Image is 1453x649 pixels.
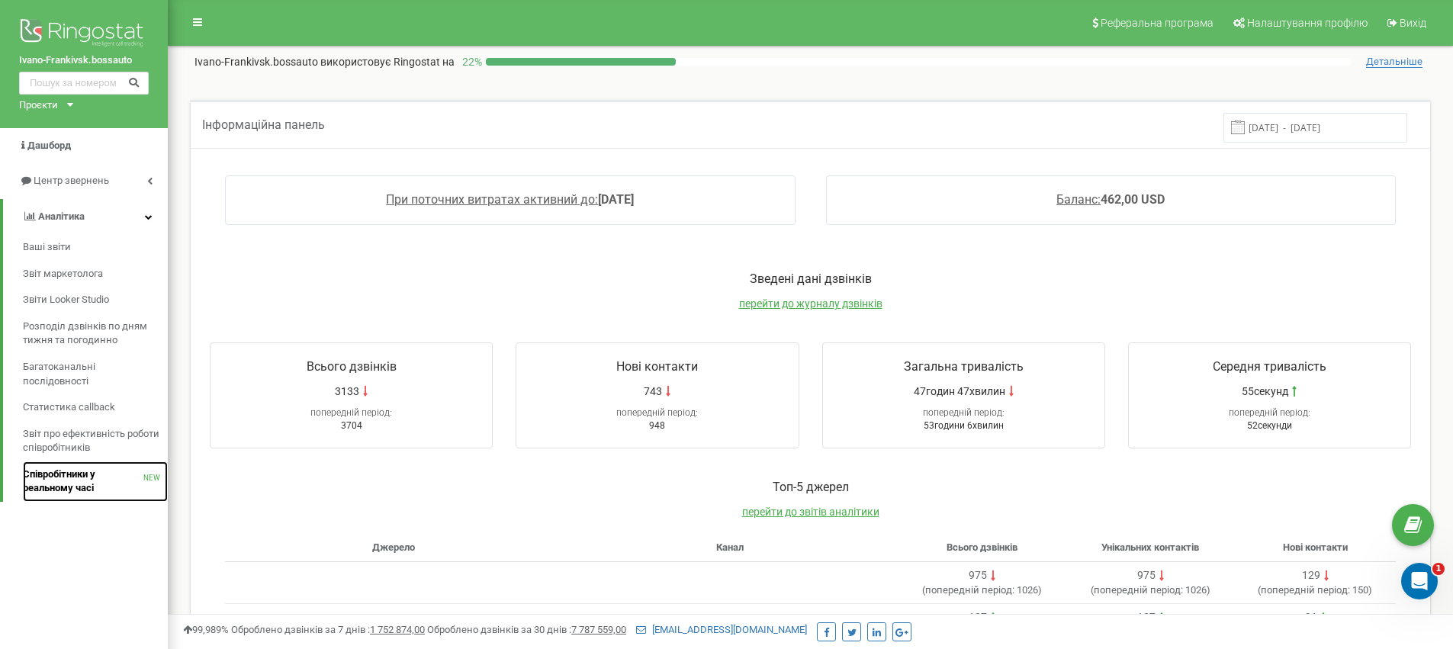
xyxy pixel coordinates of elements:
a: Аналiтика [3,199,168,235]
span: При поточних витратах активний до: [386,192,598,207]
span: Зведені дані дзвінків [750,271,872,286]
span: попередній період: [925,584,1014,596]
span: Звіти Looker Studio [23,293,109,307]
div: 91 [1305,610,1317,625]
span: ( 1026 ) [922,584,1042,596]
div: 127 [969,610,987,625]
span: Всього дзвінків [307,359,397,374]
span: Налаштування профілю [1247,17,1368,29]
a: Ivano-Frankivsk.bossauto [19,53,149,68]
span: 99,989% [183,624,229,635]
span: Баланс: [1056,192,1101,207]
span: Звіт про ефективність роботи співробітників [23,427,160,455]
u: 7 787 559,00 [571,624,626,635]
p: 22 % [455,54,486,69]
span: попередній період: [1094,584,1183,596]
span: Детальніше [1366,56,1422,68]
span: Джерело [372,541,415,553]
iframe: Intercom live chat [1401,563,1438,599]
div: 129 [1302,568,1320,583]
span: Всього дзвінків [947,541,1017,553]
span: 52секунди [1247,420,1292,431]
div: Проєкти [19,98,58,113]
span: Центр звернень [34,175,109,186]
span: попередній період: [616,407,698,418]
span: Загальна тривалість [904,359,1024,374]
span: 3704 [341,420,362,431]
a: При поточних витратах активний до:[DATE] [386,192,634,207]
a: перейти до журналу дзвінків [739,297,882,310]
div: 975 [969,568,987,583]
span: Вихід [1400,17,1426,29]
span: Канал [716,541,744,553]
span: Оброблено дзвінків за 30 днів : [427,624,626,635]
span: попередній період: [1229,407,1310,418]
span: використовує Ringostat на [320,56,455,68]
span: Унікальних контактів [1101,541,1199,553]
span: Нові контакти [616,359,698,374]
u: 1 752 874,00 [370,624,425,635]
span: Багатоканальні послідовності [23,360,160,388]
a: Розподіл дзвінків по дням тижня та погодинно [23,313,168,354]
a: Звіти Looker Studio [23,287,168,313]
p: Ivano-Frankivsk.bossauto [194,54,455,69]
a: Баланс:462,00 USD [1056,192,1165,207]
a: Звіт маркетолога [23,261,168,288]
span: Оброблено дзвінків за 7 днів : [231,624,425,635]
a: Статистика callback [23,394,168,421]
span: Звіт маркетолога [23,267,103,281]
td: ОЛХ Замовлення [GEOGRAPHIC_DATA] [PERSON_NAME] [561,604,898,647]
span: Toп-5 джерел [773,480,849,494]
span: Реферальна програма [1101,17,1214,29]
a: Співробітники у реальному часіNEW [23,461,168,502]
span: 3133 [335,384,359,399]
span: 53години 6хвилин [924,420,1004,431]
span: Розподіл дзвінків по дням тижня та погодинно [23,320,160,348]
span: 55секунд [1242,384,1288,399]
input: Пошук за номером [19,72,149,95]
a: Багатоканальні послідовності [23,354,168,394]
a: Ваші звіти [23,234,168,261]
span: Аналiтика [38,210,85,222]
span: Співробітники у реальному часі [23,467,143,496]
span: попередній період: [923,407,1005,418]
span: Середня тривалість [1213,359,1326,374]
span: 47годин 47хвилин [914,384,1005,399]
a: перейти до звітів аналітики [742,506,879,518]
td: ОЛХ Замовлення [GEOGRAPHIC_DATA] [PERSON_NAME] [225,604,561,647]
a: [EMAIL_ADDRESS][DOMAIN_NAME] [636,624,807,635]
span: ( 1026 ) [1091,584,1210,596]
a: Звіт про ефективність роботи співробітників [23,421,168,461]
span: Нові контакти [1283,541,1348,553]
span: 948 [649,420,665,431]
span: ( 150 ) [1258,584,1372,596]
div: 975 [1137,568,1156,583]
span: 1 [1432,563,1445,575]
span: Статистика callback [23,400,115,415]
div: 127 [1137,610,1156,625]
span: 743 [644,384,662,399]
img: Ringostat logo [19,15,149,53]
span: Інформаційна панель [202,117,325,132]
span: Дашборд [27,140,71,151]
span: попередній період: [310,407,392,418]
span: попередній період: [1261,584,1350,596]
span: Ваші звіти [23,240,71,255]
